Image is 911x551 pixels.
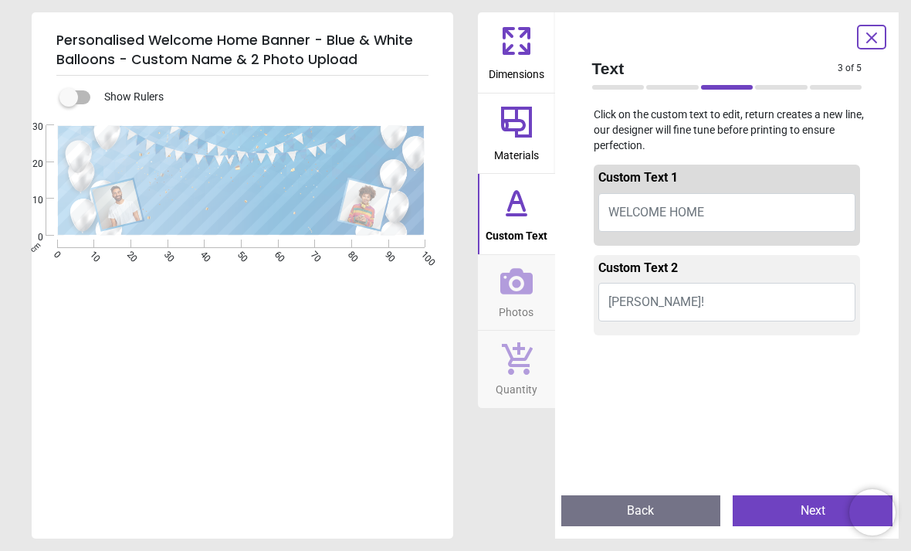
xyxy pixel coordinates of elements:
[592,57,838,80] span: Text
[849,489,896,536] iframe: Brevo live chat
[608,205,704,219] span: WELCOME HOME
[14,231,43,244] span: 0
[14,158,43,171] span: 20
[489,60,544,83] span: Dimensions
[608,294,704,309] span: [PERSON_NAME]!
[478,94,555,174] button: Materials
[28,240,42,254] span: cm
[838,62,862,75] span: 3 of 5
[733,495,892,526] button: Next
[496,375,537,398] span: Quantity
[499,298,533,321] span: Photos
[478,174,555,254] button: Custom Text
[598,283,856,321] button: [PERSON_NAME]!
[486,221,547,244] span: Custom Text
[56,25,428,76] h5: Personalised Welcome Home Banner - Blue & White Balloons - Custom Name & 2 Photo Upload
[14,121,43,134] span: 30
[580,107,875,153] p: Click on the custom text to edit, return creates a new line, our designer will fine tune before p...
[598,193,856,232] button: WELCOME HOME
[598,260,678,275] span: Custom Text 2
[14,194,43,207] span: 10
[478,12,555,93] button: Dimensions
[69,88,453,107] div: Show Rulers
[598,170,678,185] span: Custom Text 1
[478,255,555,331] button: Photos
[561,495,721,526] button: Back
[478,331,555,408] button: Quantity
[494,141,539,164] span: Materials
